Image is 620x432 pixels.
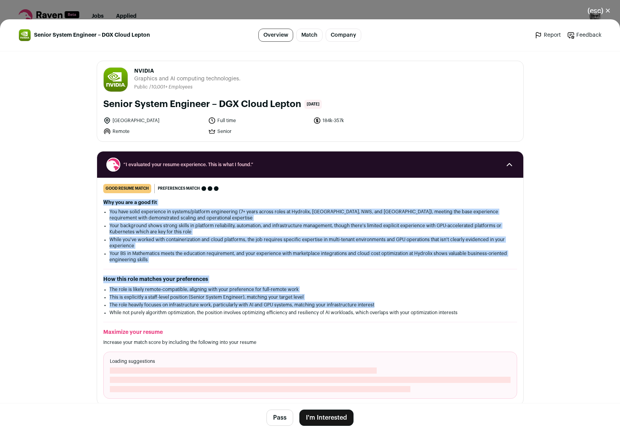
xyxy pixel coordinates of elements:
span: Senior System Engineer – DGX Cloud Lepton [34,31,150,39]
li: Remote [103,128,204,135]
li: Your BS in Mathematics meets the education requirement, and your experience with marketplace inte... [109,250,511,263]
li: You have solid experience in systems/platform engineering (7+ years across roles at Hydrolix, [GE... [109,209,511,221]
img: 21765c2efd07c533fb69e7d2fdab94113177da91290e8a5934e70fdfae65a8e1.jpg [19,29,31,41]
li: Full time [208,117,309,124]
a: Report [535,31,561,39]
div: good resume match [103,184,151,193]
span: NVIDIA [134,67,241,75]
li: While not purely algorithm optimization, the position involves optimizing efficiency and resilien... [109,310,511,316]
a: Overview [258,29,293,42]
li: The role is likely remote-compatible, aligning with your preference for full-remote work [109,286,511,293]
a: Feedback [567,31,601,39]
h1: Senior System Engineer – DGX Cloud Lepton [103,98,301,111]
button: I'm Interested [299,410,354,426]
li: Senior [208,128,309,135]
li: 184k-357k [313,117,414,124]
span: “I evaluated your resume experience. This is what I found.” [123,162,497,168]
p: Increase your match score by including the following into your resume [103,339,517,345]
a: Match [296,29,323,42]
h2: How this role matches your preferences [103,276,517,283]
a: Company [326,29,361,42]
span: [DATE] [304,100,322,109]
li: / [149,84,193,90]
span: Graphics and AI computing technologies. [134,75,241,83]
li: The role heavily focuses on infrastructure work, particularly with AI and GPU systems, matching y... [109,302,511,308]
img: 21765c2efd07c533fb69e7d2fdab94113177da91290e8a5934e70fdfae65a8e1.jpg [104,68,128,92]
li: This is explicitly a staff-level position (Senior System Engineer), matching your target level [109,294,511,300]
h2: Maximize your resume [103,328,517,336]
li: Public [134,84,149,90]
button: Close modal [578,2,620,19]
h2: Why you are a good fit [103,199,517,206]
div: Loading suggestions [103,352,517,399]
li: [GEOGRAPHIC_DATA] [103,117,204,124]
span: Preferences match [158,185,200,192]
li: While you've worked with containerization and cloud platforms, the job requires specific expertis... [109,236,511,249]
li: Your background shows strong skills in platform reliability, automation, and infrastructure manag... [109,223,511,235]
span: 10,001+ Employees [151,85,193,89]
button: Pass [266,410,293,426]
